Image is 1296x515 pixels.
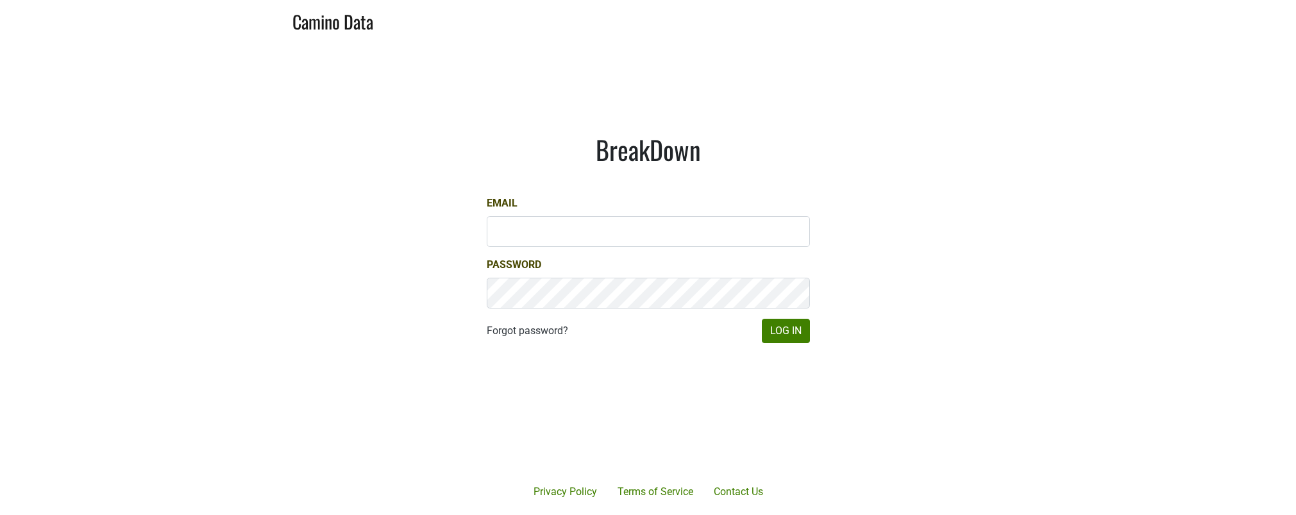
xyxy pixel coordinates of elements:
label: Email [487,196,518,211]
a: Contact Us [703,479,773,505]
a: Privacy Policy [523,479,607,505]
a: Camino Data [292,5,373,35]
h1: BreakDown [487,134,810,165]
a: Terms of Service [607,479,703,505]
a: Forgot password? [487,323,568,339]
button: Log In [762,319,810,343]
label: Password [487,257,541,273]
